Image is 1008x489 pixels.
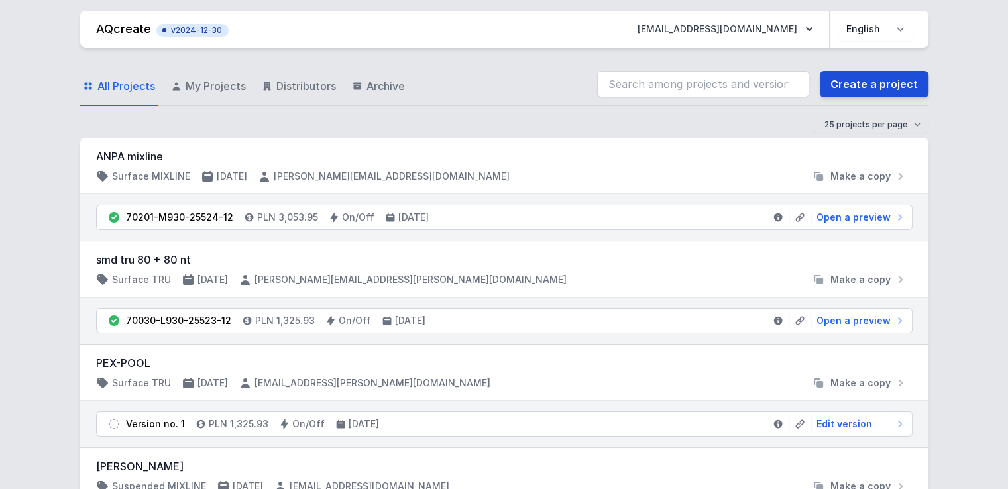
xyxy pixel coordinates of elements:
[107,417,121,431] img: draft.svg
[349,68,408,106] a: Archive
[259,68,339,106] a: Distributors
[254,273,567,286] h4: [PERSON_NAME][EMAIL_ADDRESS][PERSON_NAME][DOMAIN_NAME]
[292,417,325,431] h4: On/Off
[276,78,336,94] span: Distributors
[366,78,405,94] span: Archive
[816,211,891,224] span: Open a preview
[126,211,233,224] div: 70201-M930-25524-12
[807,273,913,286] button: Make a copy
[97,78,155,94] span: All Projects
[807,376,913,390] button: Make a copy
[816,314,891,327] span: Open a preview
[126,417,185,431] div: Version no. 1
[398,211,429,224] h4: [DATE]
[112,170,190,183] h4: Surface MIXLINE
[197,273,228,286] h4: [DATE]
[186,78,246,94] span: My Projects
[96,355,913,371] h3: PEX-POOL
[838,17,913,41] select: Choose language
[816,417,872,431] span: Edit version
[811,417,907,431] a: Edit version
[112,273,171,286] h4: Surface TRU
[830,273,891,286] span: Make a copy
[96,148,913,164] h3: ANPA mixline
[112,376,171,390] h4: Surface TRU
[342,211,374,224] h4: On/Off
[209,417,268,431] h4: PLN 1,325.93
[820,71,928,97] a: Create a project
[339,314,371,327] h4: On/Off
[197,376,228,390] h4: [DATE]
[349,417,379,431] h4: [DATE]
[830,170,891,183] span: Make a copy
[257,211,318,224] h4: PLN 3,053.95
[254,376,490,390] h4: [EMAIL_ADDRESS][PERSON_NAME][DOMAIN_NAME]
[217,170,247,183] h4: [DATE]
[80,68,158,106] a: All Projects
[96,252,913,268] h3: smd tru 80 + 80 nt
[830,376,891,390] span: Make a copy
[807,170,913,183] button: Make a copy
[96,22,151,36] a: AQcreate
[156,21,229,37] button: v2024-12-30
[168,68,249,106] a: My Projects
[255,314,315,327] h4: PLN 1,325.93
[126,314,231,327] div: 70030-L930-25523-12
[811,314,907,327] a: Open a preview
[163,25,222,36] span: v2024-12-30
[627,17,824,41] button: [EMAIL_ADDRESS][DOMAIN_NAME]
[395,314,425,327] h4: [DATE]
[811,211,907,224] a: Open a preview
[597,71,809,97] input: Search among projects and versions...
[274,170,510,183] h4: [PERSON_NAME][EMAIL_ADDRESS][DOMAIN_NAME]
[96,459,913,474] h3: [PERSON_NAME]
